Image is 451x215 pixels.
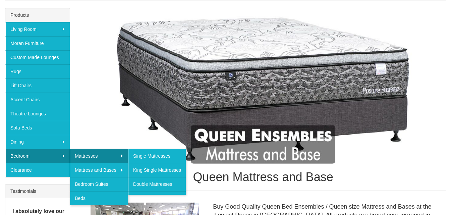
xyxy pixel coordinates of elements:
a: Single Mattresses [128,149,186,163]
a: Mattresses [70,149,128,163]
a: Theatre Lounges [5,107,70,121]
a: Living Room [5,22,70,36]
a: Custom Made Lounges [5,50,70,64]
a: Rugs [5,64,70,78]
a: Lift Chairs [5,78,70,93]
a: Moran Furniture [5,36,70,50]
a: Beds [70,191,128,205]
a: Clearance [5,163,70,177]
a: Bedroom [5,149,70,163]
div: Testimonials [5,184,70,198]
a: Bedroom Suites [70,177,128,191]
a: Queen Mattresses [128,191,186,205]
a: Double Mattresses [128,177,186,191]
img: Queen Mattress and Base [80,11,446,164]
a: Mattress and Bases [70,163,128,177]
a: Accent Chairs [5,93,70,107]
a: Dining [5,135,70,149]
a: Sofa Beds [5,121,70,135]
h1: Queen Mattress and Base [80,170,446,184]
a: King Single Mattresses [128,163,186,177]
div: Products [5,8,70,22]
